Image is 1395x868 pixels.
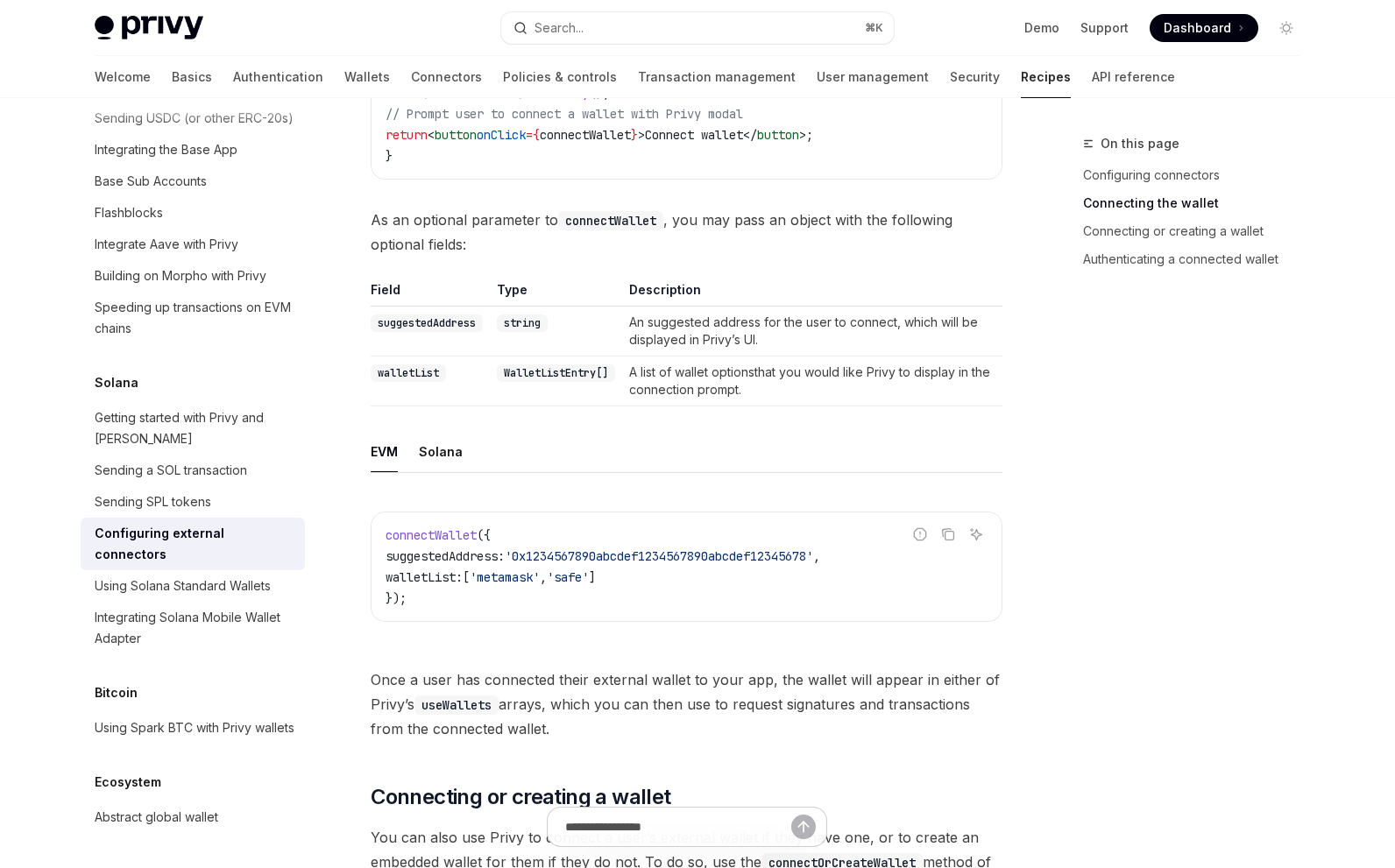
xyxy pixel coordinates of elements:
span: '0x1234567890abcdef1234567890abcdef12345678' [505,548,813,564]
input: Ask a question... [565,808,791,846]
span: { [533,127,540,143]
a: Authentication [233,56,323,98]
a: Configuring connectors [1083,161,1314,189]
div: Using Spark BTC with Privy wallets [95,717,294,738]
span: [ [463,569,470,585]
div: Base Sub Accounts [95,171,207,192]
div: Using Solana Standard Wallets [95,575,271,596]
td: A list of wallet optionsthat you would like Privy to display in the connection prompt. [622,356,1002,406]
span: As an optional parameter to , you may pass an object with the following optional fields: [371,208,1002,257]
code: suggestedAddress [371,314,483,332]
span: , [540,569,547,585]
code: walletList [371,364,446,382]
button: Solana [419,431,463,472]
a: Dashboard [1150,14,1258,42]
button: Ask AI [965,523,988,546]
span: connectWallet [386,527,477,543]
button: Copy the contents from the code block [937,523,960,546]
span: } [386,148,393,164]
span: ⌘ K [865,21,883,35]
code: useWallets [414,695,499,715]
span: // Prompt user to connect a wallet with Privy modal [386,106,743,122]
div: Speeding up transactions on EVM chains [95,297,294,339]
td: An suggested address for the user to connect, which will be displayed in Privy’s UI. [622,307,1002,356]
a: API reference [1092,56,1175,98]
a: Connecting the wallet [1083,189,1314,217]
span: < [428,127,435,143]
div: Sending SPL tokens [95,491,211,512]
span: On this page [1101,133,1179,154]
a: Policies & controls [503,56,617,98]
h5: Solana [95,372,138,393]
div: Getting started with Privy and [PERSON_NAME] [95,407,294,449]
div: Flashblocks [95,202,163,223]
h5: Ecosystem [95,772,161,793]
a: Configuring external connectors [81,518,305,570]
a: Base Sub Accounts [81,166,305,197]
span: Connecting or creating a wallet [371,783,670,811]
span: suggestedAddress: [386,548,505,564]
span: } [631,127,638,143]
th: Field [371,281,490,307]
span: </ [743,127,757,143]
a: Sending a SOL transaction [81,455,305,486]
a: Speeding up transactions on EVM chains [81,292,305,344]
span: walletList: [386,569,463,585]
button: EVM [371,431,398,472]
a: Basics [172,56,212,98]
a: Integrate Aave with Privy [81,229,305,260]
span: }); [386,590,407,606]
div: Integrating Solana Mobile Wallet Adapter [95,607,294,649]
div: Integrate Aave with Privy [95,234,238,255]
a: Authenticating a connected wallet [1083,245,1314,273]
div: Configuring external connectors [95,523,294,565]
a: Connectors [411,56,482,98]
a: Demo [1024,19,1059,37]
h5: Bitcoin [95,682,138,703]
a: Using Solana Standard Wallets [81,570,305,602]
div: Abstract global wallet [95,807,218,828]
code: string [497,314,548,332]
a: Transaction management [638,56,796,98]
span: = [526,127,533,143]
button: Open search [501,12,894,44]
a: Connecting or creating a wallet [1083,217,1314,245]
span: onClick [477,127,526,143]
a: Support [1080,19,1129,37]
span: button [435,127,477,143]
button: Toggle dark mode [1272,14,1300,42]
a: Sending SPL tokens [81,486,305,518]
button: Report incorrect code [909,523,931,546]
a: Getting started with Privy and [PERSON_NAME] [81,402,305,455]
span: , [813,548,820,564]
div: Integrating the Base App [95,139,237,160]
a: Flashblocks [81,197,305,229]
span: ] [589,569,596,585]
span: button [757,127,799,143]
div: Sending a SOL transaction [95,460,247,481]
span: return [386,127,428,143]
a: Using Spark BTC with Privy wallets [81,712,305,744]
a: Security [950,56,1000,98]
span: > [799,127,806,143]
span: Dashboard [1164,19,1231,37]
a: Integrating Solana Mobile Wallet Adapter [81,602,305,654]
a: Abstract global wallet [81,801,305,833]
span: Connect wallet [645,127,743,143]
code: WalletListEntry[] [497,364,615,382]
a: Integrating the Base App [81,134,305,166]
div: Building on Morpho with Privy [95,265,266,286]
a: Recipes [1021,56,1071,98]
img: light logo [95,16,203,40]
a: Building on Morpho with Privy [81,260,305,292]
th: Description [622,281,1002,307]
a: Welcome [95,56,151,98]
div: Search... [535,18,584,39]
span: ({ [477,527,491,543]
span: > [638,127,645,143]
span: ; [806,127,813,143]
span: connectWallet [540,127,631,143]
th: Type [490,281,622,307]
span: 'metamask' [470,569,540,585]
a: Wallets [344,56,390,98]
